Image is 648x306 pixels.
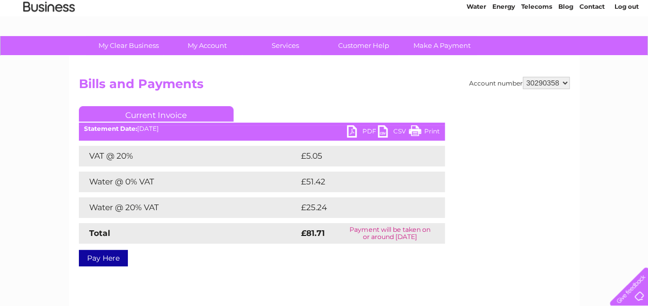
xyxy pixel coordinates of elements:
div: Account number [469,77,570,89]
a: Telecoms [521,44,552,52]
td: £5.05 [298,146,421,166]
a: Energy [492,44,515,52]
a: Make A Payment [400,36,485,55]
a: Contact [579,44,605,52]
a: Services [243,36,328,55]
a: My Account [164,36,250,55]
strong: Total [89,228,110,238]
td: Water @ 0% VAT [79,172,298,192]
a: Pay Here [79,250,128,266]
div: [DATE] [79,125,445,132]
a: My Clear Business [86,36,171,55]
h2: Bills and Payments [79,77,570,96]
td: £25.24 [298,197,424,218]
a: Blog [558,44,573,52]
a: Print [409,125,440,140]
td: £51.42 [298,172,423,192]
div: Clear Business is a trading name of Verastar Limited (registered in [GEOGRAPHIC_DATA] No. 3667643... [81,6,568,50]
strong: £81.71 [301,228,325,238]
td: Payment will be taken on or around [DATE] [335,223,444,244]
td: VAT @ 20% [79,146,298,166]
a: PDF [347,125,378,140]
a: Current Invoice [79,106,234,122]
td: Water @ 20% VAT [79,197,298,218]
a: CSV [378,125,409,140]
a: 0333 014 3131 [454,5,525,18]
a: Water [467,44,486,52]
b: Statement Date: [84,125,137,132]
a: Customer Help [321,36,406,55]
img: logo.png [23,27,75,58]
a: Log out [614,44,638,52]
